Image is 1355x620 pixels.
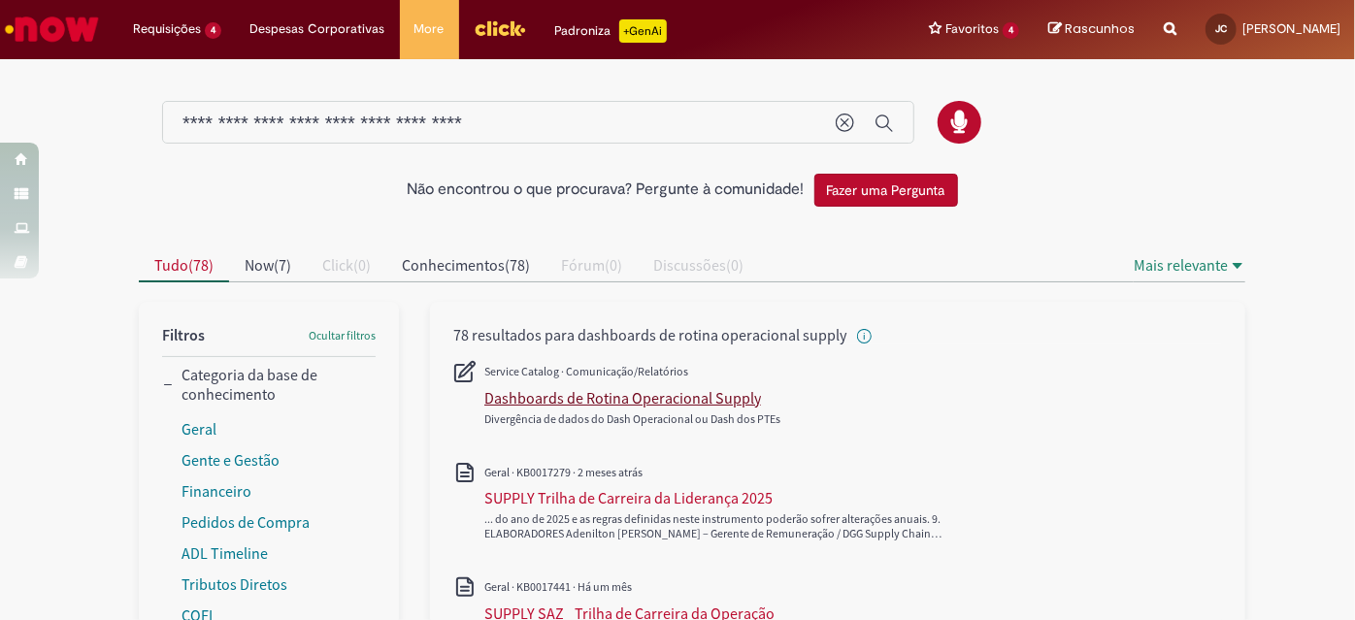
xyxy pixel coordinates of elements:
button: Fazer uma Pergunta [814,174,958,207]
span: More [414,19,445,39]
span: Favoritos [945,19,999,39]
h2: Não encontrou o que procurava? Pergunte à comunidade! [408,181,805,199]
div: Padroniza [555,19,667,43]
img: click_logo_yellow_360x200.png [474,14,526,43]
span: [PERSON_NAME] [1242,20,1340,37]
span: Requisições [133,19,201,39]
img: ServiceNow [2,10,102,49]
span: JC [1215,22,1227,35]
a: Rascunhos [1048,20,1135,39]
span: Rascunhos [1065,19,1135,38]
span: 4 [1003,22,1019,39]
p: +GenAi [619,19,667,43]
span: 4 [205,22,221,39]
span: Despesas Corporativas [250,19,385,39]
